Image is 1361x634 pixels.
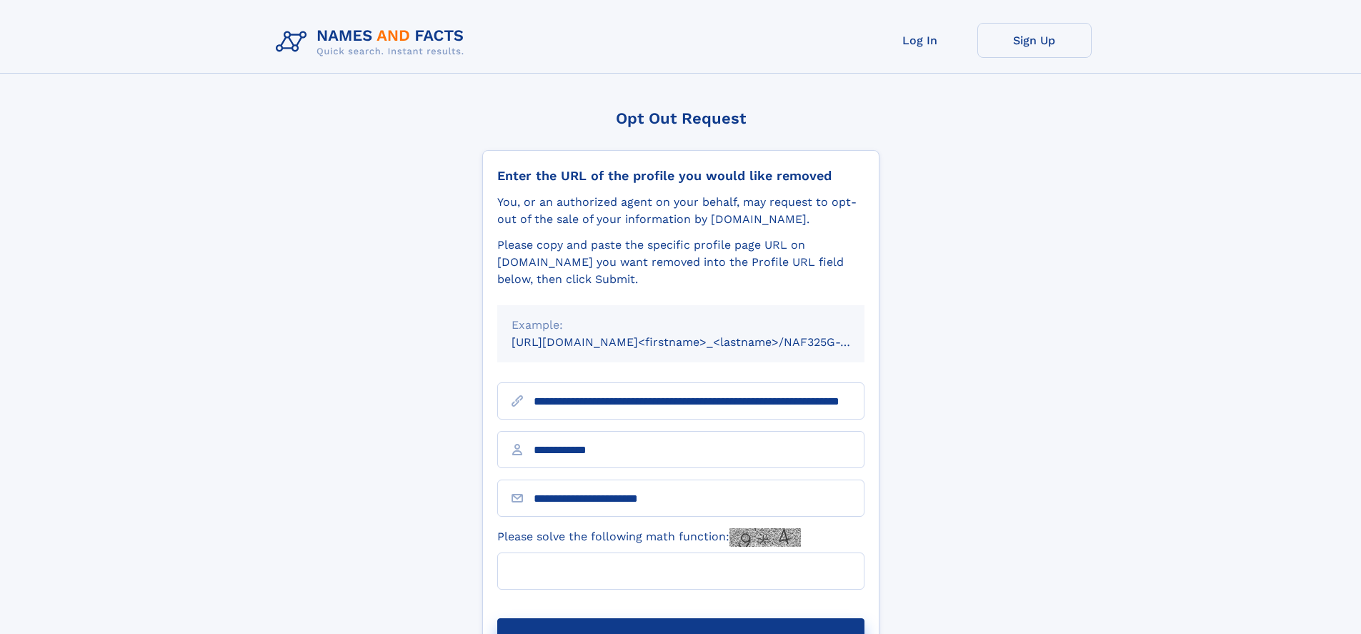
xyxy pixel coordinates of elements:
a: Sign Up [977,23,1092,58]
a: Log In [863,23,977,58]
img: Logo Names and Facts [270,23,476,61]
div: You, or an authorized agent on your behalf, may request to opt-out of the sale of your informatio... [497,194,864,228]
div: Opt Out Request [482,109,879,127]
div: Enter the URL of the profile you would like removed [497,168,864,184]
small: [URL][DOMAIN_NAME]<firstname>_<lastname>/NAF325G-xxxxxxxx [512,335,892,349]
div: Please copy and paste the specific profile page URL on [DOMAIN_NAME] you want removed into the Pr... [497,237,864,288]
label: Please solve the following math function: [497,528,801,547]
div: Example: [512,317,850,334]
